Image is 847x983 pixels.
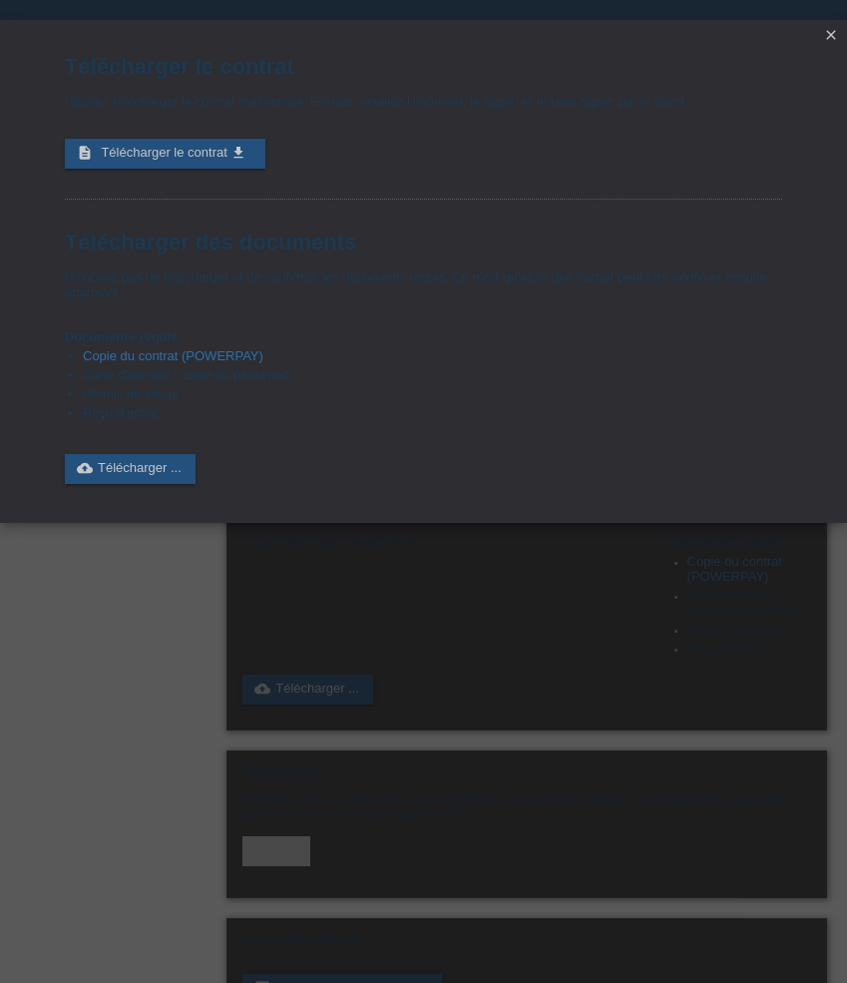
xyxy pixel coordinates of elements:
[65,94,782,109] p: Veuillez télécharger le contrat maintenant. Ensuite, veuillez l‘imprimer, le signer et le faire s...
[83,405,782,424] li: Reçu d'achat
[65,139,265,169] a: description Télécharger le contrat get_app
[65,269,782,299] p: N'oubliez pas de télécharger et de confirmer les documents requis. Ce n'est qu'alors que l'achat ...
[230,145,246,161] i: get_app
[77,460,93,476] i: cloud_upload
[65,454,196,484] a: cloud_uploadTélécharger ...
[818,25,844,48] a: close
[823,27,839,43] i: close
[77,145,93,161] i: description
[83,386,782,405] li: Permis de séjour
[83,367,782,386] li: Carte d'identité / copie du passeport
[101,145,226,160] span: Télécharger le contrat
[65,54,782,79] h1: Télécharger le contrat
[65,230,782,254] h1: Télécharger des documents
[65,329,782,344] h4: Documents requis
[83,348,263,363] a: Copie du contrat (POWERPAY)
